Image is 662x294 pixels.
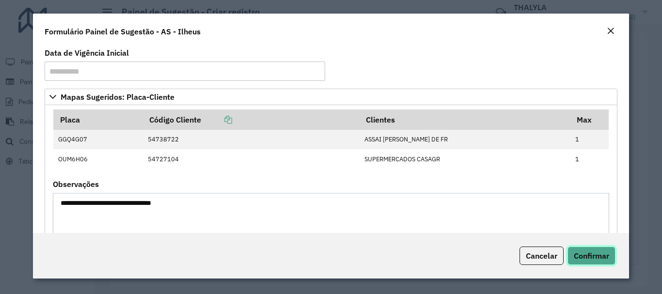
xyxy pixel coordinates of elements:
td: GGQ4G07 [53,130,143,149]
div: Mapas Sugeridos: Placa-Cliente [45,105,617,287]
span: Mapas Sugeridos: Placa-Cliente [61,93,174,101]
th: Código Cliente [143,109,360,130]
h4: Formulário Painel de Sugestão - AS - Ilheus [45,26,201,37]
label: Observações [53,178,99,190]
td: 1 [570,130,609,149]
button: Confirmar [567,247,615,265]
td: 54738722 [143,130,360,149]
label: Data de Vigência Inicial [45,47,129,59]
td: ASSAI [PERSON_NAME] DE FR [359,130,570,149]
td: OUM6H06 [53,149,143,169]
th: Placa [53,109,143,130]
td: 54727104 [143,149,360,169]
a: Mapas Sugeridos: Placa-Cliente [45,89,617,105]
td: 1 [570,149,609,169]
em: Fechar [607,27,615,35]
span: Cancelar [526,251,557,261]
a: Copiar [201,115,232,124]
span: Confirmar [574,251,609,261]
th: Max [570,109,609,130]
button: Close [604,25,617,38]
button: Cancelar [520,247,564,265]
th: Clientes [359,109,570,130]
td: SUPERMERCADOS CASAGR [359,149,570,169]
